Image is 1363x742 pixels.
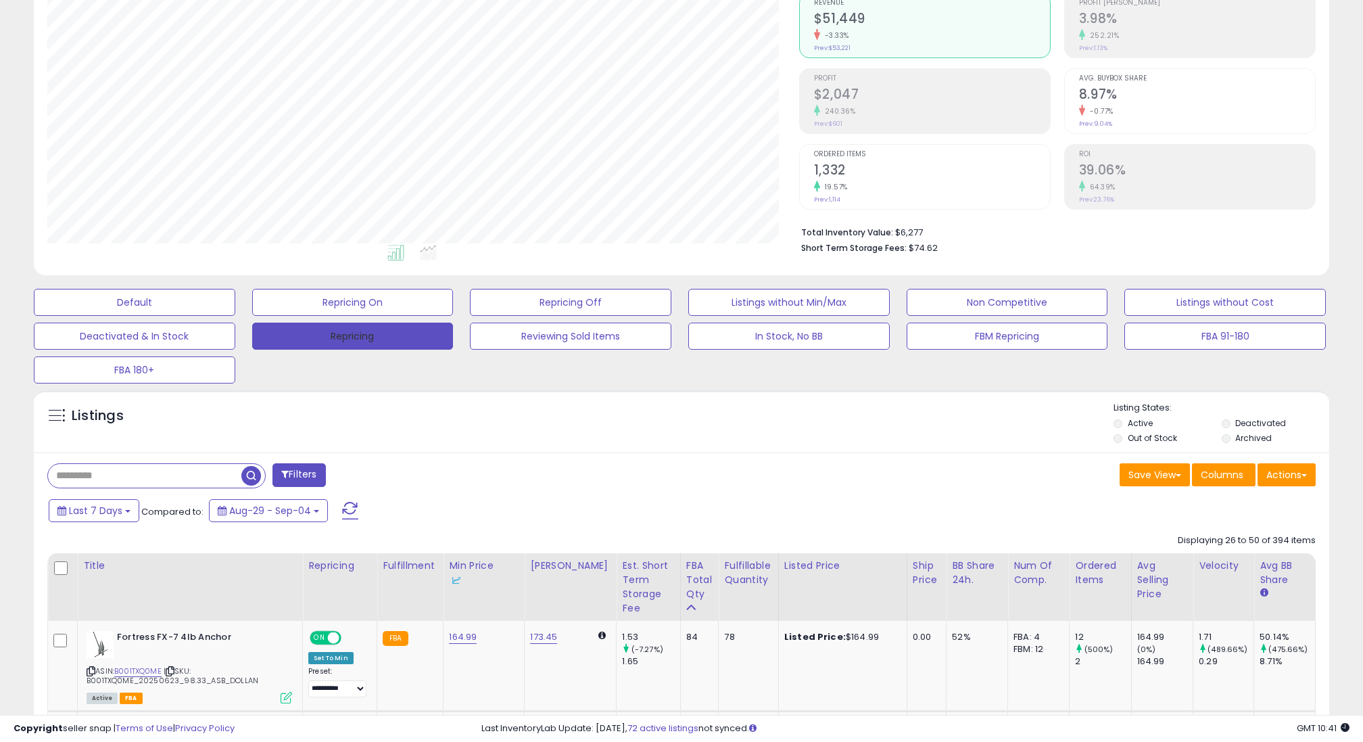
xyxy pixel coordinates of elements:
[1079,11,1315,29] h2: 3.98%
[724,559,772,587] div: Fulfillable Quantity
[311,632,328,644] span: ON
[116,722,173,735] a: Terms of Use
[1235,432,1272,444] label: Archived
[449,630,477,644] a: 164.99
[87,631,114,658] img: 216HyYEMY-L._SL40_.jpg
[1268,644,1308,655] small: (475.66%)
[814,120,842,128] small: Prev: $601
[814,151,1050,158] span: Ordered Items
[1199,655,1253,668] div: 0.29
[1079,162,1315,181] h2: 39.06%
[1235,417,1286,429] label: Deactivated
[1013,643,1059,655] div: FBM: 12
[1085,106,1114,116] small: -0.77%
[814,162,1050,181] h2: 1,332
[141,505,204,518] span: Compared to:
[252,289,454,316] button: Repricing On
[308,559,371,573] div: Repricing
[913,559,940,587] div: Ship Price
[1128,417,1153,429] label: Active
[1260,655,1315,668] div: 8.71%
[814,44,851,52] small: Prev: $53,221
[1075,655,1130,668] div: 2
[1192,463,1256,486] button: Columns
[117,631,281,647] b: Fortress FX-7 4lb Anchor
[907,323,1108,350] button: FBM Repricing
[622,655,679,668] div: 1.65
[1199,631,1253,643] div: 1.71
[913,631,936,643] div: 0.00
[14,722,235,735] div: seller snap | |
[820,106,856,116] small: 240.36%
[784,630,846,643] b: Listed Price:
[120,693,143,704] span: FBA
[1079,44,1107,52] small: Prev: 1.13%
[1137,655,1193,668] div: 164.99
[1124,289,1326,316] button: Listings without Cost
[909,241,938,254] span: $74.62
[820,30,849,41] small: -3.33%
[631,644,663,655] small: (-7.27%)
[449,574,462,587] img: InventoryLab Logo
[1085,182,1116,192] small: 64.39%
[1201,468,1243,482] span: Columns
[1079,75,1315,83] span: Avg. Buybox Share
[34,356,235,384] button: FBA 180+
[1260,559,1310,587] div: Avg BB Share
[801,242,907,254] b: Short Term Storage Fees:
[1013,559,1063,587] div: Num of Comp.
[627,722,698,735] a: 72 active listings
[688,289,890,316] button: Listings without Min/Max
[814,75,1050,83] span: Profit
[470,289,671,316] button: Repricing Off
[383,631,408,646] small: FBA
[83,559,297,573] div: Title
[1260,587,1268,599] small: Avg BB Share.
[308,667,366,697] div: Preset:
[1085,30,1120,41] small: 252.21%
[952,559,1002,587] div: BB Share 24h.
[87,631,292,702] div: ASIN:
[686,631,709,643] div: 84
[1084,644,1114,655] small: (500%)
[87,666,258,686] span: | SKU: B001TXQ0ME_20250623_98.33_ASB_DOLLAN
[1079,87,1315,105] h2: 8.97%
[814,195,840,204] small: Prev: 1,114
[209,499,328,522] button: Aug-29 - Sep-04
[814,11,1050,29] h2: $51,449
[252,323,454,350] button: Repricing
[72,407,124,425] h5: Listings
[114,666,162,677] a: B001TXQ0ME
[449,559,519,587] div: Min Price
[308,652,354,664] div: Set To Min
[1258,463,1316,486] button: Actions
[907,289,1108,316] button: Non Competitive
[470,323,671,350] button: Reviewing Sold Items
[1120,463,1190,486] button: Save View
[87,693,118,704] span: All listings currently available for purchase on Amazon
[69,504,122,517] span: Last 7 Days
[1137,644,1156,655] small: (0%)
[1075,631,1130,643] div: 12
[1128,432,1177,444] label: Out of Stock
[622,559,674,616] div: Est. Short Term Storage Fee
[688,323,890,350] button: In Stock, No BB
[1079,195,1114,204] small: Prev: 23.76%
[1260,631,1315,643] div: 50.14%
[175,722,235,735] a: Privacy Policy
[1178,534,1316,547] div: Displaying 26 to 50 of 394 items
[820,182,848,192] small: 19.57%
[686,559,713,601] div: FBA Total Qty
[1114,402,1329,415] p: Listing States:
[1207,644,1247,655] small: (489.66%)
[1199,559,1248,573] div: Velocity
[34,289,235,316] button: Default
[49,499,139,522] button: Last 7 Days
[449,573,519,587] div: Some or all of the values in this column are provided from Inventory Lab.
[1075,559,1125,587] div: Ordered Items
[724,631,767,643] div: 78
[1079,120,1112,128] small: Prev: 9.04%
[801,223,1306,239] li: $6,277
[1079,151,1315,158] span: ROI
[784,631,896,643] div: $164.99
